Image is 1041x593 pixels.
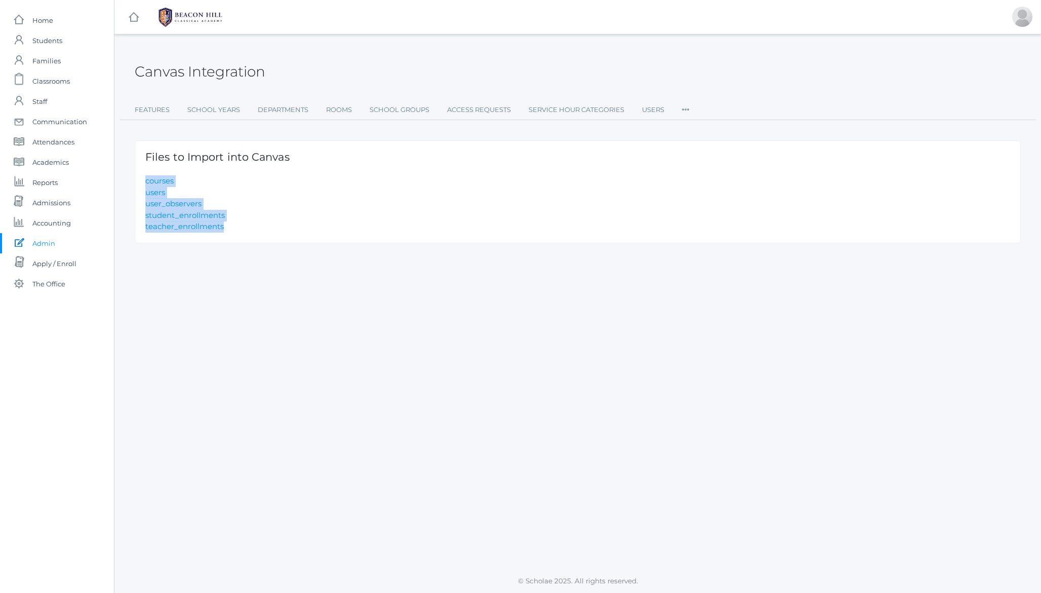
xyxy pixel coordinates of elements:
a: Rooms [326,100,352,120]
span: Staff [32,91,47,112]
div: Jason Roberts [1012,7,1032,27]
a: Users [642,100,664,120]
a: courses [145,176,174,186]
span: Admin [32,233,55,253]
a: Features [135,100,170,120]
span: Reports [32,172,58,193]
span: Academics [32,152,69,172]
span: Students [32,30,62,51]
a: user_observers [145,199,202,208]
span: Families [32,51,61,71]
a: users [145,188,165,197]
a: School Years [187,100,240,120]
a: School Groups [370,100,429,120]
a: Service Hour Categories [529,100,624,120]
a: teacher_enrollments [145,221,224,231]
span: Admissions [32,193,70,213]
a: student_enrollments [145,210,225,220]
img: BHCALogos-05-308ed15e86a5a0abce9b8dd61676a3503ac9727e845dece92d48e8588c001991.png [152,5,228,30]
h2: Canvas Integration [135,64,265,80]
h1: Files to Import into Canvas [145,151,1010,163]
span: Accounting [32,213,71,233]
span: Home [32,10,53,30]
span: Classrooms [32,71,70,91]
span: Attendances [32,132,74,152]
a: Access Requests [447,100,511,120]
a: Departments [258,100,308,120]
p: © Scholae 2025. All rights reserved. [114,576,1041,586]
span: The Office [32,274,65,294]
span: Apply / Enroll [32,253,76,274]
span: Communication [32,112,87,132]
